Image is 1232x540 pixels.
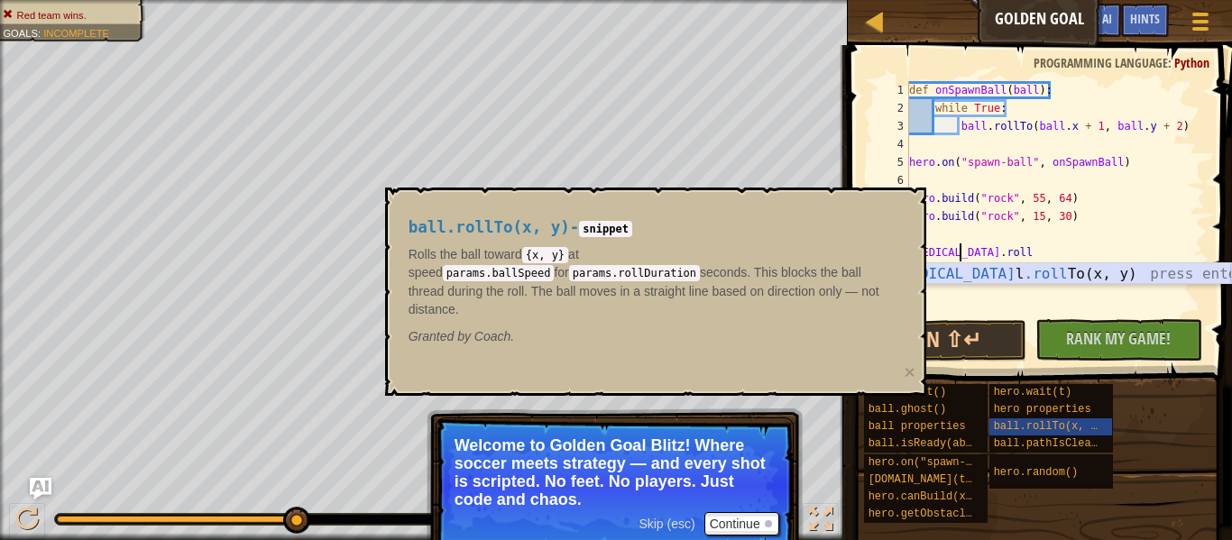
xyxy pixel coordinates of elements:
[17,9,87,21] span: Red team wins.
[904,362,915,381] button: ×
[869,403,946,416] span: ball.ghost()
[1130,10,1160,27] span: Hints
[569,265,700,281] code: params.rollDuration
[704,512,779,535] button: Continue
[1035,319,1202,361] button: Rank My Game!
[994,466,1079,479] span: hero.random()
[994,420,1104,433] span: ball.rollTo(x, y)
[860,320,1026,362] button: Run ⇧↵
[3,27,38,39] span: Goals
[869,508,1025,520] span: hero.getObstacleAt(x, y)
[873,135,909,153] div: 4
[994,437,1136,450] span: ball.pathIsClear(x, y)
[869,456,1025,469] span: hero.on("spawn-ball", f)
[409,329,474,343] span: Granted by
[3,8,134,23] li: Red team wins.
[409,218,570,236] span: ball.rollTo(x, y)
[869,420,966,433] span: ball properties
[869,490,992,503] span: hero.canBuild(x, y)
[1168,54,1174,71] span: :
[9,503,45,540] button: Ctrl + P: Play
[1081,10,1112,27] span: Ask AI
[639,517,694,531] span: Skip (esc)
[522,247,568,263] code: {x, y}
[869,473,1031,486] span: [DOMAIN_NAME](type, x, y)
[873,153,909,171] div: 5
[409,245,894,317] p: Rolls the ball toward at speed for seconds. This blocks the ball thread during the roll. The ball...
[869,437,1005,450] span: ball.isReady(ability)
[873,81,909,99] div: 1
[443,265,555,281] code: params.ballSpeed
[43,27,109,39] span: Incomplete
[1066,327,1171,350] span: Rank My Game!
[994,403,1091,416] span: hero properties
[873,99,909,117] div: 2
[1034,54,1168,71] span: Programming language
[38,27,43,39] span: :
[409,219,894,236] h4: -
[1178,4,1223,46] button: Show game menu
[873,171,909,189] div: 6
[579,221,632,237] code: snippet
[30,478,51,499] button: Ask AI
[455,436,775,508] p: Welcome to Golden Goal Blitz! Where soccer meets strategy — and every shot is scripted. No feet. ...
[1072,4,1121,37] button: Ask AI
[1174,54,1209,71] span: Python
[409,329,515,343] em: Coach.
[873,117,909,135] div: 3
[803,503,839,540] button: Toggle fullscreen
[994,386,1071,398] span: hero.wait(t)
